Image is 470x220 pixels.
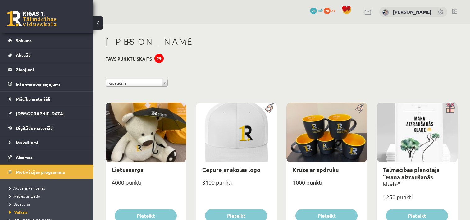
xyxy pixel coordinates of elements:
[9,186,45,190] span: Aktuālās kampaņas
[286,177,367,193] div: 1000 punkti
[106,79,168,87] a: Kategorija
[16,52,31,58] span: Aktuāli
[8,121,85,135] a: Digitālie materiāli
[9,201,87,207] a: Uzdevumi
[8,135,85,150] a: Maksājumi
[263,103,277,113] img: Populāra prece
[9,194,40,199] span: Mācies un ziedo
[8,48,85,62] a: Aktuāli
[310,8,323,13] a: 29 mP
[106,36,458,47] h1: [PERSON_NAME]
[9,210,28,215] span: Veikals
[106,177,186,193] div: 4000 punkti
[324,8,339,13] a: 78 xp
[331,8,335,13] span: xp
[9,209,87,215] a: Veikals
[154,54,164,63] div: 29
[8,150,85,164] a: Atzīmes
[202,166,260,173] a: Cepure ar skolas logo
[377,192,458,207] div: 1250 punkti
[9,202,30,207] span: Uzdevumi
[9,193,87,199] a: Mācies un ziedo
[16,111,65,116] span: [DEMOGRAPHIC_DATA]
[324,8,331,14] span: 78
[8,165,85,179] a: Motivācijas programma
[8,77,85,91] a: Informatīvie ziņojumi
[16,62,85,77] legend: Ziņojumi
[318,8,323,13] span: mP
[383,166,439,188] a: Tālmācības plānotājs "Mana aizraušanās klade"
[8,62,85,77] a: Ziņojumi
[353,103,367,113] img: Populāra prece
[16,77,85,91] legend: Informatīvie ziņojumi
[393,9,431,15] a: [PERSON_NAME]
[310,8,317,14] span: 29
[8,92,85,106] a: Mācību materiāli
[444,103,458,113] img: Dāvana ar pārsteigumu
[382,9,389,16] img: Kristīne Vītola
[9,185,87,191] a: Aktuālās kampaņas
[7,11,57,26] a: Rīgas 1. Tālmācības vidusskola
[8,33,85,48] a: Sākums
[8,106,85,121] a: [DEMOGRAPHIC_DATA]
[16,154,33,160] span: Atzīmes
[16,125,53,131] span: Digitālie materiāli
[196,177,277,193] div: 3100 punkti
[112,166,143,173] a: Lietussargs
[293,166,339,173] a: Krūze ar apdruku
[106,56,152,62] h3: Tavs punktu skaits
[108,79,159,87] span: Kategorija
[16,169,65,175] span: Motivācijas programma
[16,96,50,102] span: Mācību materiāli
[16,135,85,150] legend: Maksājumi
[16,38,32,43] span: Sākums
